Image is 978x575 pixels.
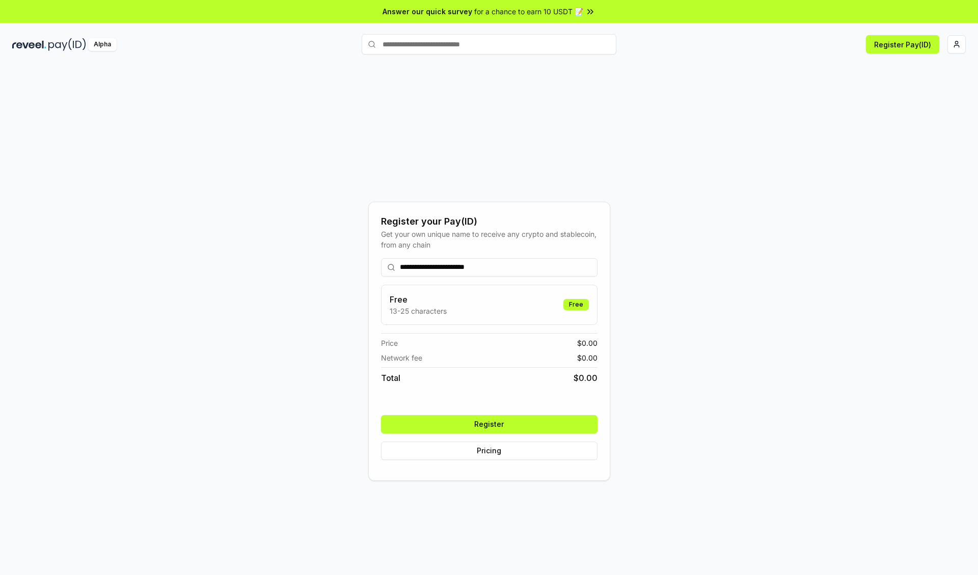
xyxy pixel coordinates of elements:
[474,6,583,17] span: for a chance to earn 10 USDT 📝
[383,6,472,17] span: Answer our quick survey
[577,352,597,363] span: $ 0.00
[390,293,447,306] h3: Free
[381,338,398,348] span: Price
[390,306,447,316] p: 13-25 characters
[48,38,86,51] img: pay_id
[381,229,597,250] div: Get your own unique name to receive any crypto and stablecoin, from any chain
[577,338,597,348] span: $ 0.00
[381,214,597,229] div: Register your Pay(ID)
[563,299,589,310] div: Free
[381,352,422,363] span: Network fee
[866,35,939,53] button: Register Pay(ID)
[381,415,597,433] button: Register
[574,372,597,384] span: $ 0.00
[381,372,400,384] span: Total
[88,38,117,51] div: Alpha
[381,442,597,460] button: Pricing
[12,38,46,51] img: reveel_dark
